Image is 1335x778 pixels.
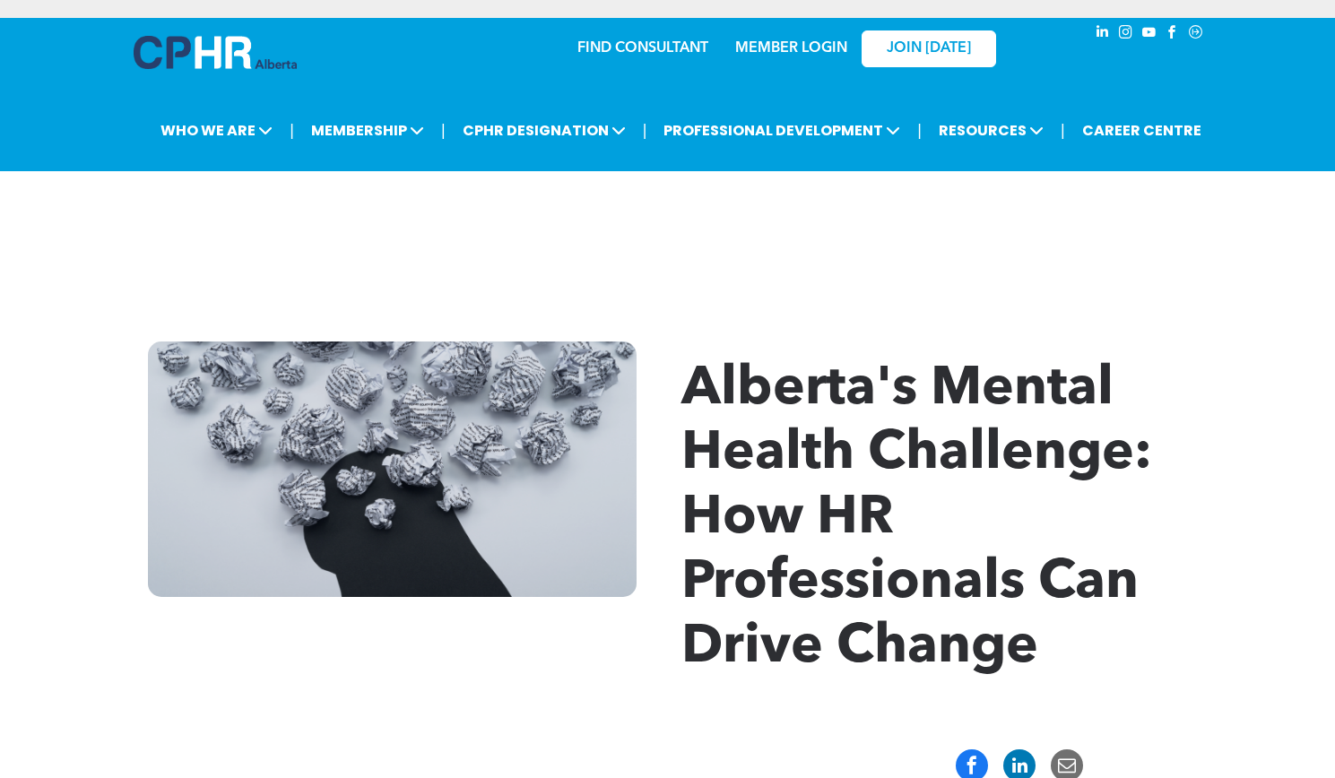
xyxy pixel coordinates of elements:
[735,41,847,56] a: MEMBER LOGIN
[862,30,996,67] a: JOIN [DATE]
[1163,22,1183,47] a: facebook
[1077,114,1207,147] a: CAREER CENTRE
[1140,22,1159,47] a: youtube
[457,114,631,147] span: CPHR DESIGNATION
[290,112,294,149] li: |
[1186,22,1206,47] a: Social network
[681,363,1152,675] span: Alberta's Mental Health Challenge: How HR Professionals Can Drive Change
[887,40,971,57] span: JOIN [DATE]
[306,114,429,147] span: MEMBERSHIP
[643,112,647,149] li: |
[658,114,906,147] span: PROFESSIONAL DEVELOPMENT
[577,41,708,56] a: FIND CONSULTANT
[1093,22,1113,47] a: linkedin
[1061,112,1065,149] li: |
[441,112,446,149] li: |
[917,112,922,149] li: |
[933,114,1049,147] span: RESOURCES
[1116,22,1136,47] a: instagram
[155,114,278,147] span: WHO WE ARE
[134,36,297,69] img: A blue and white logo for cp alberta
